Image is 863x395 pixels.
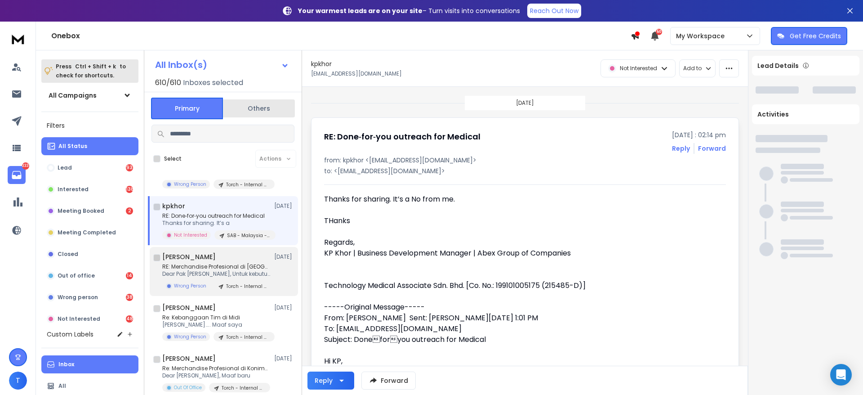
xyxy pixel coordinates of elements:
[58,361,74,368] p: Inbox
[51,31,631,41] h1: Onebox
[307,372,354,390] button: Reply
[126,186,133,193] div: 138
[9,372,27,390] button: T
[324,130,480,143] h1: RE: Done‑for‑you outreach for Medical
[41,355,138,373] button: Inbox
[155,77,181,88] span: 610 / 610
[174,232,207,238] p: Not Interested
[41,86,138,104] button: All Campaigns
[676,31,728,40] p: My Workspace
[162,303,216,312] h1: [PERSON_NAME]
[162,354,216,363] h1: [PERSON_NAME]
[151,98,223,119] button: Primary
[274,202,294,210] p: [DATE]
[298,6,423,15] strong: Your warmest leads are on your site
[227,232,270,239] p: SAB - Malaysia - Business Development Leaders - All Industry
[41,288,138,306] button: Wrong person38
[41,377,138,395] button: All
[162,270,270,278] p: Dear Pak [PERSON_NAME], Untuk kebutuhan
[41,224,138,242] button: Meeting Completed
[223,99,295,118] button: Others
[8,166,26,184] a: 333
[162,263,270,270] p: RE: Merchandise Profesional di [GEOGRAPHIC_DATA]
[672,130,726,139] p: [DATE] : 02:14 pm
[226,334,269,341] p: Torch - Internal Merchandise - [DATE]
[58,315,100,323] p: Not Interested
[58,229,116,236] p: Meeting Completed
[41,310,138,328] button: Not Interested48
[126,294,133,301] div: 38
[183,77,243,88] h3: Inboxes selected
[274,304,294,311] p: [DATE]
[126,315,133,323] div: 48
[41,137,138,155] button: All Status
[49,91,97,100] h1: All Campaigns
[162,252,216,261] h1: [PERSON_NAME]
[126,207,133,215] div: 2
[58,251,78,258] p: Closed
[315,376,333,385] div: Reply
[22,162,29,170] p: 333
[41,180,138,198] button: Interested138
[58,164,72,171] p: Lead
[162,372,270,379] p: Dear [PERSON_NAME], Maaf baru
[47,330,93,339] h3: Custom Labels
[162,321,270,328] p: [PERSON_NAME]….. Maaf saya
[9,31,27,47] img: logo
[41,159,138,177] button: Lead93
[752,104,859,124] div: Activities
[790,31,841,40] p: Get Free Credits
[58,272,95,279] p: Out of office
[298,6,520,15] p: – Turn visits into conversations
[148,56,296,74] button: All Inbox(s)
[162,220,270,227] p: Thanks for sharing. It’s a
[162,365,270,372] p: Re: Merchandise Profesional di Konimex
[56,62,126,80] p: Press to check for shortcuts.
[361,372,416,390] button: Forward
[58,207,104,215] p: Meeting Booked
[771,27,847,45] button: Get Free Credits
[58,382,66,390] p: All
[41,245,138,263] button: Closed
[126,272,133,279] div: 14
[757,61,799,70] p: Lead Details
[58,186,89,193] p: Interested
[311,59,332,68] h1: kpkhor
[162,202,185,211] h1: kpkhor
[530,6,578,15] p: Reach Out Now
[58,294,98,301] p: Wrong person
[683,65,702,72] p: Add to
[527,4,581,18] a: Reach Out Now
[620,65,657,72] p: Not Interested
[830,364,852,386] div: Open Intercom Messenger
[324,156,726,165] p: from: kpkhor <[EMAIL_ADDRESS][DOMAIN_NAME]>
[226,283,269,290] p: Torch - Internal Merchandise - [DATE]
[274,253,294,260] p: [DATE]
[174,384,202,391] p: Out Of Office
[516,99,534,107] p: [DATE]
[226,181,269,188] p: Torch - Internal Merchandise - [DATE]
[126,164,133,171] div: 93
[222,385,265,391] p: Torch - Internal Merchandise - [DATE]
[656,29,662,35] span: 50
[74,61,117,72] span: Ctrl + Shift + k
[698,144,726,153] div: Forward
[41,267,138,285] button: Out of office14
[162,314,270,321] p: Re: Kebanggaan Tim di Midi
[672,144,690,153] button: Reply
[311,70,402,77] p: [EMAIL_ADDRESS][DOMAIN_NAME]
[164,155,182,162] label: Select
[41,119,138,132] h3: Filters
[174,283,206,289] p: Wrong Person
[324,166,726,175] p: to: <[EMAIL_ADDRESS][DOMAIN_NAME]>
[58,143,87,150] p: All Status
[162,212,270,220] p: RE: Done‑for‑you outreach for Medical
[41,202,138,220] button: Meeting Booked2
[174,181,206,188] p: Wrong Person
[155,60,207,69] h1: All Inbox(s)
[174,333,206,340] p: Wrong Person
[274,355,294,362] p: [DATE]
